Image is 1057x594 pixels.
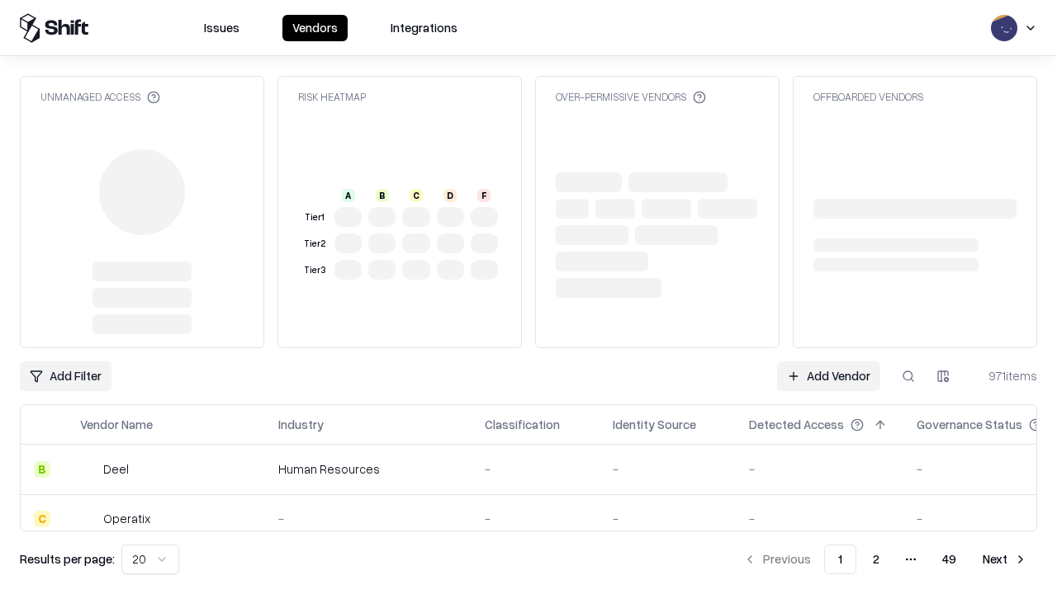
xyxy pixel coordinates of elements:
button: Issues [194,15,249,41]
div: Tier 3 [301,263,328,277]
img: Deel [80,461,97,478]
a: Add Vendor [777,361,880,391]
div: Over-Permissive Vendors [556,90,706,104]
button: Add Filter [20,361,111,391]
div: C [34,511,50,527]
div: - [613,510,723,527]
div: Tier 1 [301,210,328,224]
button: 1 [824,544,856,574]
img: Operatix [80,511,97,527]
div: - [749,460,890,478]
div: - [613,460,723,478]
button: Next [973,544,1037,574]
div: Offboarded Vendors [813,90,923,104]
div: - [749,510,890,527]
div: 971 items [971,367,1037,384]
div: A [342,189,355,202]
div: Classification [485,416,560,433]
div: Industry [278,416,324,433]
button: Vendors [282,15,348,41]
div: D [443,189,457,202]
div: Unmanaged Access [40,90,160,104]
div: B [376,189,389,202]
nav: pagination [733,544,1037,574]
div: Identity Source [613,416,696,433]
div: Governance Status [917,416,1022,433]
div: Deel [103,460,129,478]
div: - [485,460,586,478]
div: Tier 2 [301,237,328,251]
div: Detected Access [749,416,844,433]
div: - [485,510,586,527]
div: - [278,510,458,527]
div: Vendor Name [80,416,153,433]
p: Results per page: [20,550,115,568]
div: B [34,461,50,478]
div: Risk Heatmap [298,90,366,104]
div: Operatix [103,510,150,527]
div: F [477,189,491,202]
div: Human Resources [278,460,458,478]
button: Integrations [381,15,467,41]
div: C [410,189,423,202]
button: 49 [929,544,969,574]
button: 2 [860,544,893,574]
